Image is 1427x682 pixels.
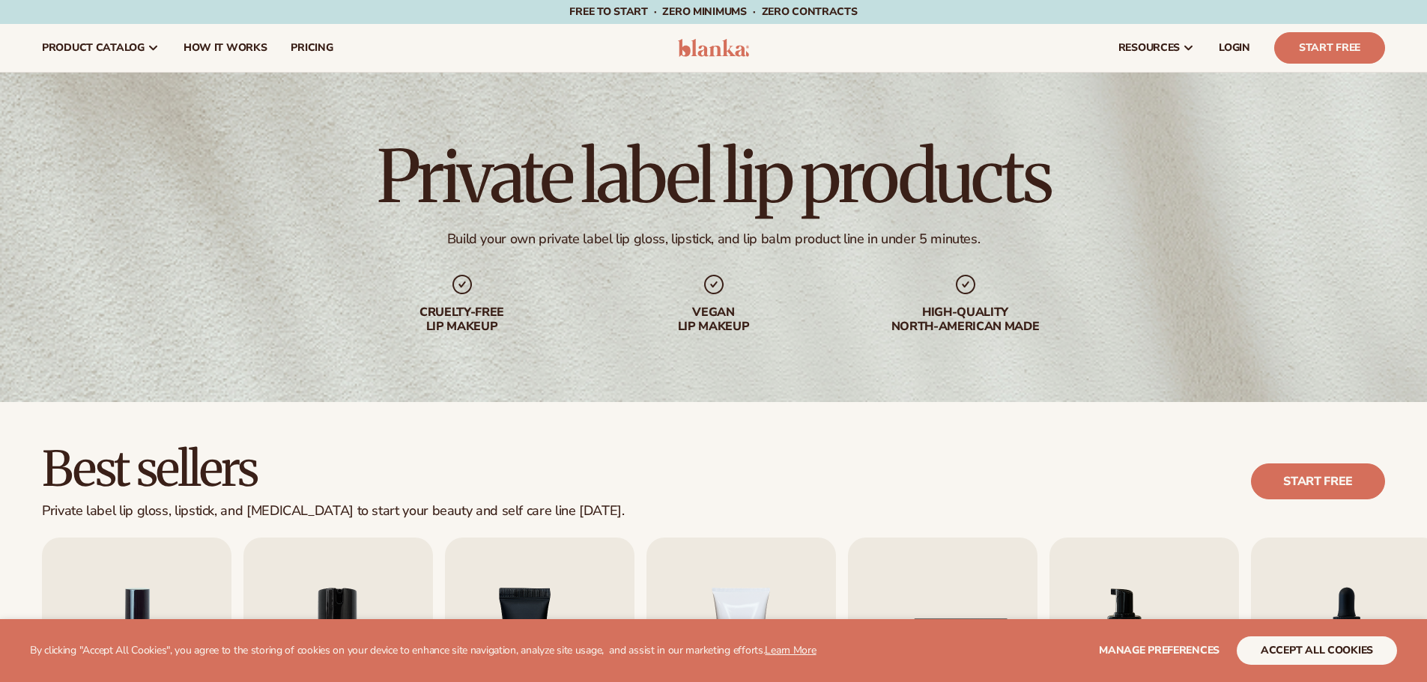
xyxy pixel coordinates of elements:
[447,231,981,248] div: Build your own private label lip gloss, lipstick, and lip balm product line in under 5 minutes.
[42,42,145,54] span: product catalog
[366,305,558,334] div: Cruelty-free lip makeup
[678,39,749,57] img: logo
[1118,42,1180,54] span: resources
[1274,32,1385,64] a: Start Free
[1099,636,1220,665] button: Manage preferences
[30,24,172,72] a: product catalog
[279,24,345,72] a: pricing
[569,4,857,19] span: Free to start · ZERO minimums · ZERO contracts
[618,305,810,334] div: Vegan lip makeup
[291,42,333,54] span: pricing
[184,42,267,54] span: How It Works
[172,24,279,72] a: How It Works
[42,444,625,494] h2: Best sellers
[30,645,816,657] p: By clicking "Accept All Cookies", you agree to the storing of cookies on your device to enhance s...
[1106,24,1207,72] a: resources
[1237,636,1397,665] button: accept all cookies
[1099,643,1220,657] span: Manage preferences
[1207,24,1262,72] a: LOGIN
[765,643,816,657] a: Learn More
[870,305,1061,334] div: High-quality North-american made
[1219,42,1250,54] span: LOGIN
[377,141,1050,213] h1: Private label lip products
[1251,463,1385,499] a: Start free
[42,503,625,520] div: Private label lip gloss, lipstick, and [MEDICAL_DATA] to start your beauty and self care line [DA...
